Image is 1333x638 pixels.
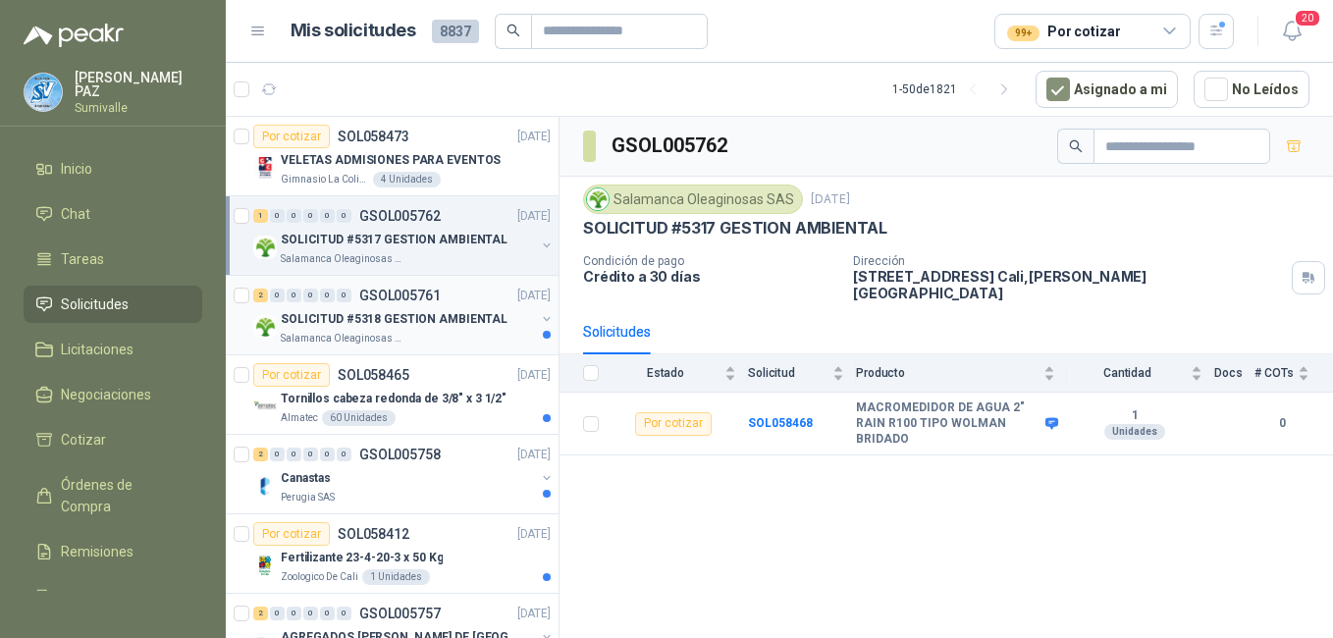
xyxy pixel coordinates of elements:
[270,209,285,223] div: 0
[24,466,202,525] a: Órdenes de Compra
[281,310,507,329] p: SOLICITUD #5318 GESTION AMBIENTAL
[517,605,551,623] p: [DATE]
[362,569,430,585] div: 1 Unidades
[270,289,285,302] div: 0
[1007,21,1120,42] div: Por cotizar
[337,607,351,620] div: 0
[281,331,404,346] p: Salamanca Oleaginosas SAS
[1067,354,1214,393] th: Cantidad
[253,363,330,387] div: Por cotizar
[270,448,285,461] div: 0
[853,268,1284,301] p: [STREET_ADDRESS] Cali , [PERSON_NAME][GEOGRAPHIC_DATA]
[1067,366,1187,380] span: Cantidad
[226,355,559,435] a: Por cotizarSOL058465[DATE] Company LogoTornillos cabeza redonda de 3/8" x 3 1/2"Almatec60 Unidades
[24,150,202,187] a: Inicio
[253,554,277,577] img: Company Logo
[226,514,559,594] a: Por cotizarSOL058412[DATE] Company LogoFertilizante 23-4-20-3 x 50 KgZoologico De Cali1 Unidades
[24,421,202,458] a: Cotizar
[612,131,730,161] h3: GSOL005762
[24,286,202,323] a: Solicitudes
[337,289,351,302] div: 0
[359,448,441,461] p: GSOL005758
[281,490,335,505] p: Perugia SAS
[1294,9,1321,27] span: 20
[322,410,396,426] div: 60 Unidades
[1274,14,1309,49] button: 20
[507,24,520,37] span: search
[287,607,301,620] div: 0
[253,289,268,302] div: 2
[281,549,443,567] p: Fertilizante 23-4-20-3 x 50 Kg
[61,248,104,270] span: Tareas
[517,287,551,305] p: [DATE]
[281,151,501,170] p: VELETAS ADMISIONES PARA EVENTOS
[61,384,151,405] span: Negociaciones
[253,156,277,180] img: Company Logo
[517,366,551,385] p: [DATE]
[281,569,358,585] p: Zoologico De Cali
[25,74,62,111] img: Company Logo
[856,400,1040,447] b: MACROMEDIDOR DE AGUA 2" RAIN R100 TIPO WOLMAN BRIDADO
[253,474,277,498] img: Company Logo
[24,578,202,615] a: Configuración
[75,102,202,114] p: Sumivalle
[583,268,837,285] p: Crédito a 30 días
[287,448,301,461] div: 0
[226,117,559,196] a: Por cotizarSOL058473[DATE] Company LogoVELETAS ADMISIONES PARA EVENTOSGimnasio La Colina4 Unidades
[61,541,133,562] span: Remisiones
[291,17,416,45] h1: Mis solicitudes
[253,315,277,339] img: Company Logo
[1254,354,1333,393] th: # COTs
[24,195,202,233] a: Chat
[1104,424,1165,440] div: Unidades
[1254,414,1309,433] b: 0
[1036,71,1178,108] button: Asignado a mi
[281,231,507,249] p: SOLICITUD #5317 GESTION AMBIENTAL
[359,289,441,302] p: GSOL005761
[517,207,551,226] p: [DATE]
[432,20,479,43] span: 8837
[253,607,268,620] div: 2
[253,125,330,148] div: Por cotizar
[281,410,318,426] p: Almatec
[856,354,1067,393] th: Producto
[303,209,318,223] div: 0
[853,254,1284,268] p: Dirección
[24,331,202,368] a: Licitaciones
[611,366,720,380] span: Estado
[892,74,1020,105] div: 1 - 50 de 1821
[253,395,277,418] img: Company Logo
[338,527,409,541] p: SOL058412
[253,209,268,223] div: 1
[61,474,184,517] span: Órdenes de Compra
[75,71,202,98] p: [PERSON_NAME] PAZ
[303,448,318,461] div: 0
[61,158,92,180] span: Inicio
[281,469,331,488] p: Canastas
[517,525,551,544] p: [DATE]
[253,443,555,505] a: 2 0 0 0 0 0 GSOL005758[DATE] Company LogoCanastasPerugia SAS
[337,448,351,461] div: 0
[287,289,301,302] div: 0
[281,251,404,267] p: Salamanca Oleaginosas SAS
[583,218,887,239] p: SOLICITUD #5317 GESTION AMBIENTAL
[320,289,335,302] div: 0
[61,429,106,451] span: Cotizar
[24,533,202,570] a: Remisiones
[748,416,813,430] a: SOL058468
[303,289,318,302] div: 0
[24,240,202,278] a: Tareas
[337,209,351,223] div: 0
[1067,408,1202,424] b: 1
[61,203,90,225] span: Chat
[287,209,301,223] div: 0
[24,24,124,47] img: Logo peakr
[359,607,441,620] p: GSOL005757
[320,209,335,223] div: 0
[61,293,129,315] span: Solicitudes
[359,209,441,223] p: GSOL005762
[611,354,748,393] th: Estado
[1194,71,1309,108] button: No Leídos
[303,607,318,620] div: 0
